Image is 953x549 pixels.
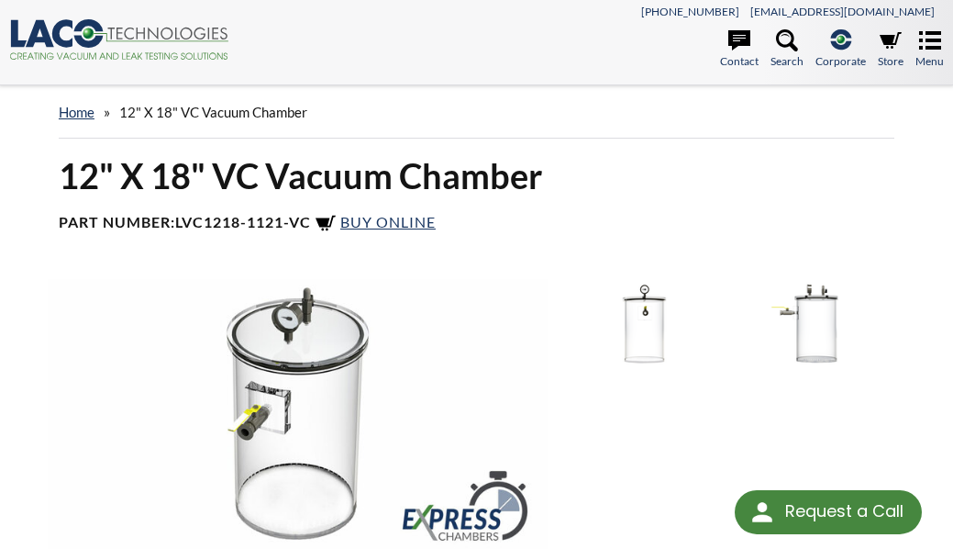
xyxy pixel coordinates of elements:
a: home [59,104,94,120]
img: LVC1218-1121-VC, front view [562,279,725,370]
span: Corporate [815,52,866,70]
a: Buy Online [315,213,436,230]
a: [EMAIL_ADDRESS][DOMAIN_NAME] [750,5,935,18]
div: Request a Call [785,490,903,532]
a: [PHONE_NUMBER] [641,5,739,18]
a: Search [770,29,803,70]
a: Menu [915,29,944,70]
a: Contact [720,29,759,70]
span: Buy Online [340,213,436,230]
img: LVC1218-1121-VC, side view [734,279,896,370]
div: Request a Call [735,490,922,534]
b: LVC1218-1121-VC [175,213,311,230]
a: Store [878,29,903,70]
div: » [59,86,894,139]
h4: Part Number: [59,213,894,235]
span: 12" X 18" VC Vacuum Chamber [119,104,307,120]
h1: 12" X 18" VC Vacuum Chamber [59,153,894,198]
img: round button [748,498,777,527]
